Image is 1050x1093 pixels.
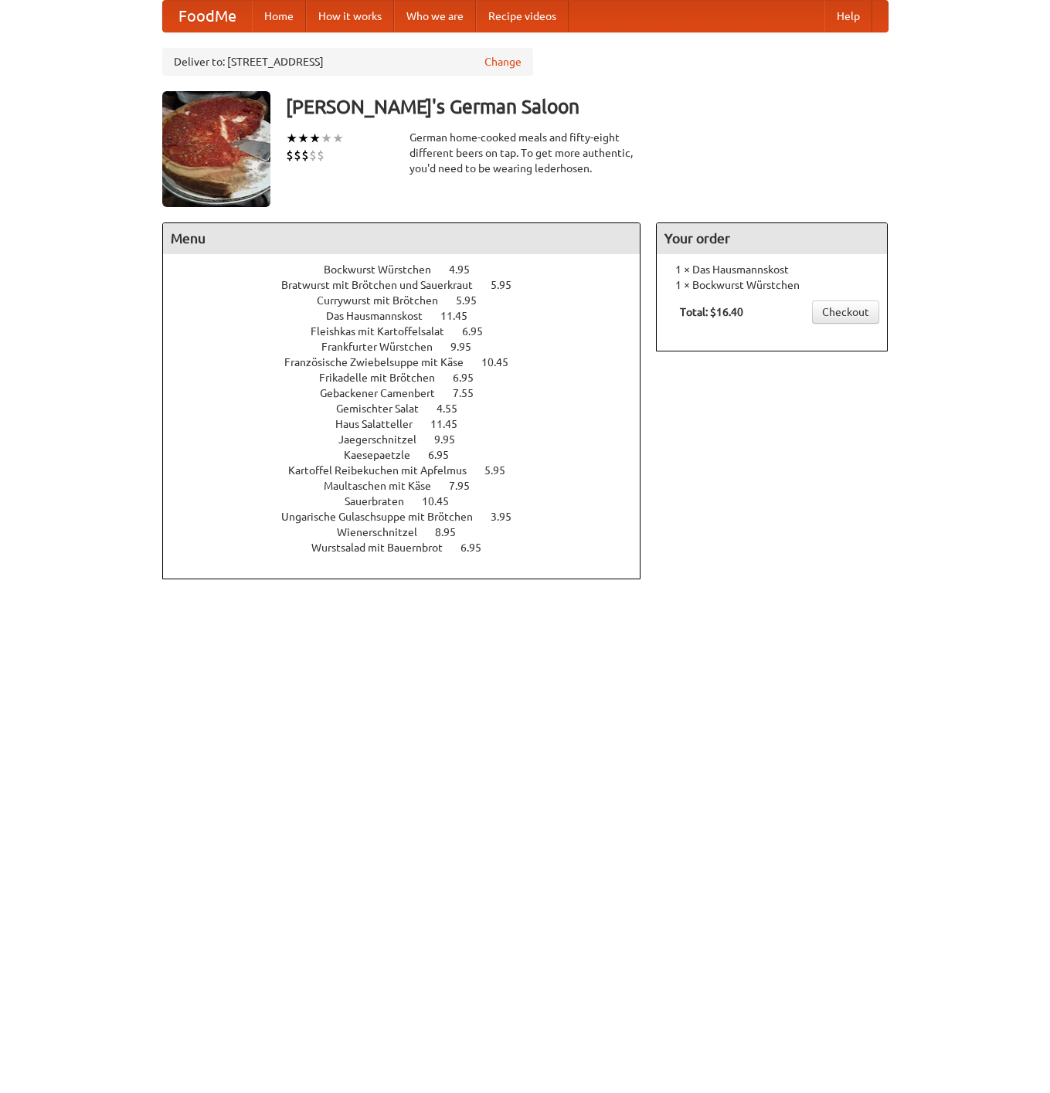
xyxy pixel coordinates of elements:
a: Haus Salatteller 11.45 [335,418,486,430]
li: $ [317,147,325,164]
h3: [PERSON_NAME]'s German Saloon [286,91,889,122]
div: Deliver to: [STREET_ADDRESS] [162,48,533,76]
span: Jaegerschnitzel [338,433,432,446]
span: Wurstsalad mit Bauernbrot [311,541,458,554]
li: $ [309,147,317,164]
span: Bockwurst Würstchen [324,263,447,276]
a: Checkout [812,300,879,324]
a: Wurstsalad mit Bauernbrot 6.95 [311,541,510,554]
span: Ungarische Gulaschsuppe mit Brötchen [281,511,488,523]
span: Currywurst mit Brötchen [317,294,454,307]
a: Currywurst mit Brötchen 5.95 [317,294,505,307]
span: 4.55 [437,402,473,415]
span: 11.45 [440,310,483,322]
h4: Your order [657,223,887,254]
span: Das Hausmannskost [326,310,438,322]
span: Frankfurter Würstchen [321,341,448,353]
a: Kartoffel Reibekuchen mit Apfelmus 5.95 [288,464,534,477]
b: Total: $16.40 [680,306,743,318]
span: 10.45 [422,495,464,507]
span: 8.95 [435,526,471,538]
a: Französische Zwiebelsuppe mit Käse 10.45 [284,356,537,368]
a: Help [824,1,872,32]
a: Bratwurst mit Brötchen und Sauerkraut 5.95 [281,279,540,291]
a: FoodMe [163,1,252,32]
span: Kartoffel Reibekuchen mit Apfelmus [288,464,482,477]
a: Maultaschen mit Käse 7.95 [324,480,498,492]
span: Sauerbraten [345,495,420,507]
a: Gemischter Salat 4.55 [336,402,486,415]
a: Sauerbraten 10.45 [345,495,477,507]
span: 6.95 [428,449,464,461]
li: 1 × Bockwurst Würstchen [664,277,879,293]
span: 9.95 [450,341,487,353]
div: German home-cooked meals and fifty-eight different beers on tap. To get more authentic, you'd nee... [409,130,641,176]
span: 9.95 [434,433,471,446]
span: 6.95 [453,372,489,384]
span: Frikadelle mit Brötchen [319,372,450,384]
a: Frankfurter Würstchen 9.95 [321,341,500,353]
span: 11.45 [430,418,473,430]
li: ★ [321,130,332,147]
a: Jaegerschnitzel 9.95 [338,433,484,446]
a: Change [484,54,522,70]
li: ★ [297,130,309,147]
span: Wienerschnitzel [337,526,433,538]
h4: Menu [163,223,641,254]
span: 5.95 [456,294,492,307]
span: Gebackener Camenbert [320,387,450,399]
span: Kaesepaetzle [344,449,426,461]
a: Das Hausmannskost 11.45 [326,310,496,322]
li: $ [301,147,309,164]
a: Ungarische Gulaschsuppe mit Brötchen 3.95 [281,511,540,523]
span: 7.55 [453,387,489,399]
img: angular.jpg [162,91,270,207]
li: $ [286,147,294,164]
a: Frikadelle mit Brötchen 6.95 [319,372,502,384]
span: Gemischter Salat [336,402,434,415]
li: $ [294,147,301,164]
a: Gebackener Camenbert 7.55 [320,387,502,399]
a: Fleishkas mit Kartoffelsalat 6.95 [311,325,511,338]
span: Bratwurst mit Brötchen und Sauerkraut [281,279,488,291]
span: 5.95 [484,464,521,477]
span: 10.45 [481,356,524,368]
a: Who we are [394,1,476,32]
a: Kaesepaetzle 6.95 [344,449,477,461]
a: Home [252,1,306,32]
li: ★ [332,130,344,147]
li: ★ [309,130,321,147]
span: Französische Zwiebelsuppe mit Käse [284,356,479,368]
a: Recipe videos [476,1,569,32]
span: Fleishkas mit Kartoffelsalat [311,325,460,338]
li: ★ [286,130,297,147]
span: 6.95 [462,325,498,338]
span: 4.95 [449,263,485,276]
span: Haus Salatteller [335,418,428,430]
li: 1 × Das Hausmannskost [664,262,879,277]
span: Maultaschen mit Käse [324,480,447,492]
span: 3.95 [491,511,527,523]
a: Bockwurst Würstchen 4.95 [324,263,498,276]
span: 6.95 [460,541,497,554]
a: How it works [306,1,394,32]
a: Wienerschnitzel 8.95 [337,526,484,538]
span: 5.95 [491,279,527,291]
span: 7.95 [449,480,485,492]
